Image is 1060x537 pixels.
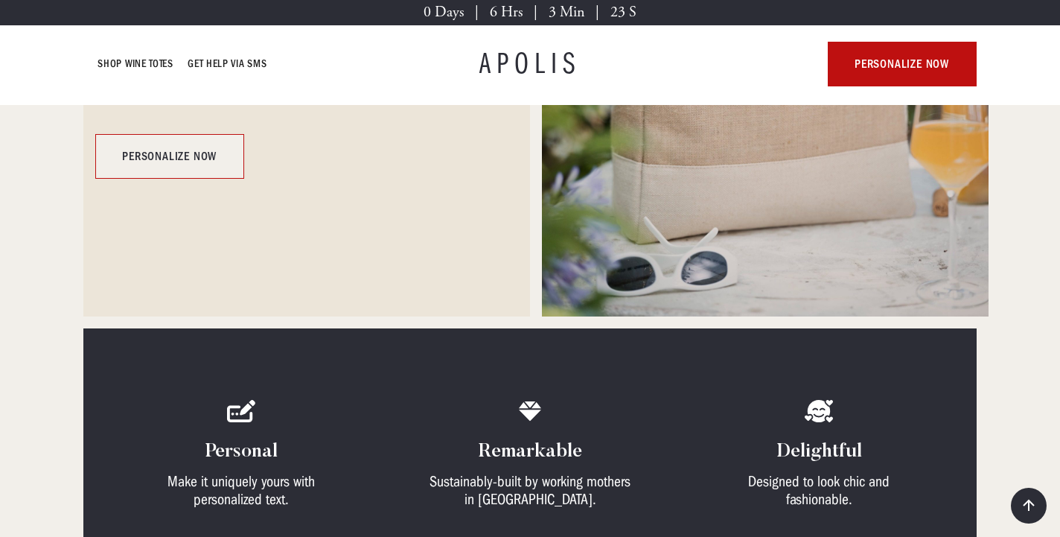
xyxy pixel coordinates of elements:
[98,55,173,73] a: Shop Wine Totes
[776,440,862,464] h4: Delightful
[188,55,267,73] a: GET HELP VIA SMS
[479,440,582,464] h4: Remarkable
[425,473,635,509] div: Sustainably-built by working mothers in [GEOGRAPHIC_DATA].
[136,473,346,509] div: Make it uniquely yours with personalized text.
[828,42,977,86] a: personalize now
[95,134,244,179] a: personalize now
[714,473,924,509] div: Designed to look chic and fashionable.
[205,440,278,464] h4: Personal
[479,49,581,79] a: APOLIS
